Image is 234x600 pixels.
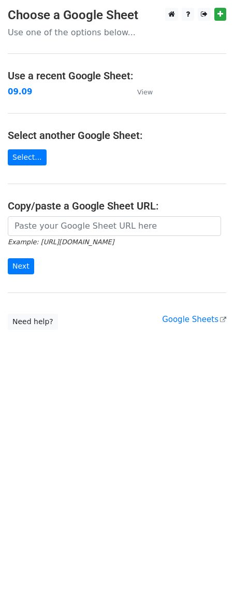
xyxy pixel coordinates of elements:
[162,315,226,324] a: Google Sheets
[8,200,226,212] h4: Copy/paste a Google Sheet URL:
[8,238,114,246] small: Example: [URL][DOMAIN_NAME]
[8,8,226,23] h3: Choose a Google Sheet
[127,87,153,96] a: View
[8,216,221,236] input: Paste your Google Sheet URL here
[8,69,226,82] h4: Use a recent Google Sheet:
[8,27,226,38] p: Use one of the options below...
[8,314,58,330] a: Need help?
[8,129,226,142] h4: Select another Google Sheet:
[8,87,32,96] a: 09.09
[8,258,34,274] input: Next
[8,149,47,165] a: Select...
[137,88,153,96] small: View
